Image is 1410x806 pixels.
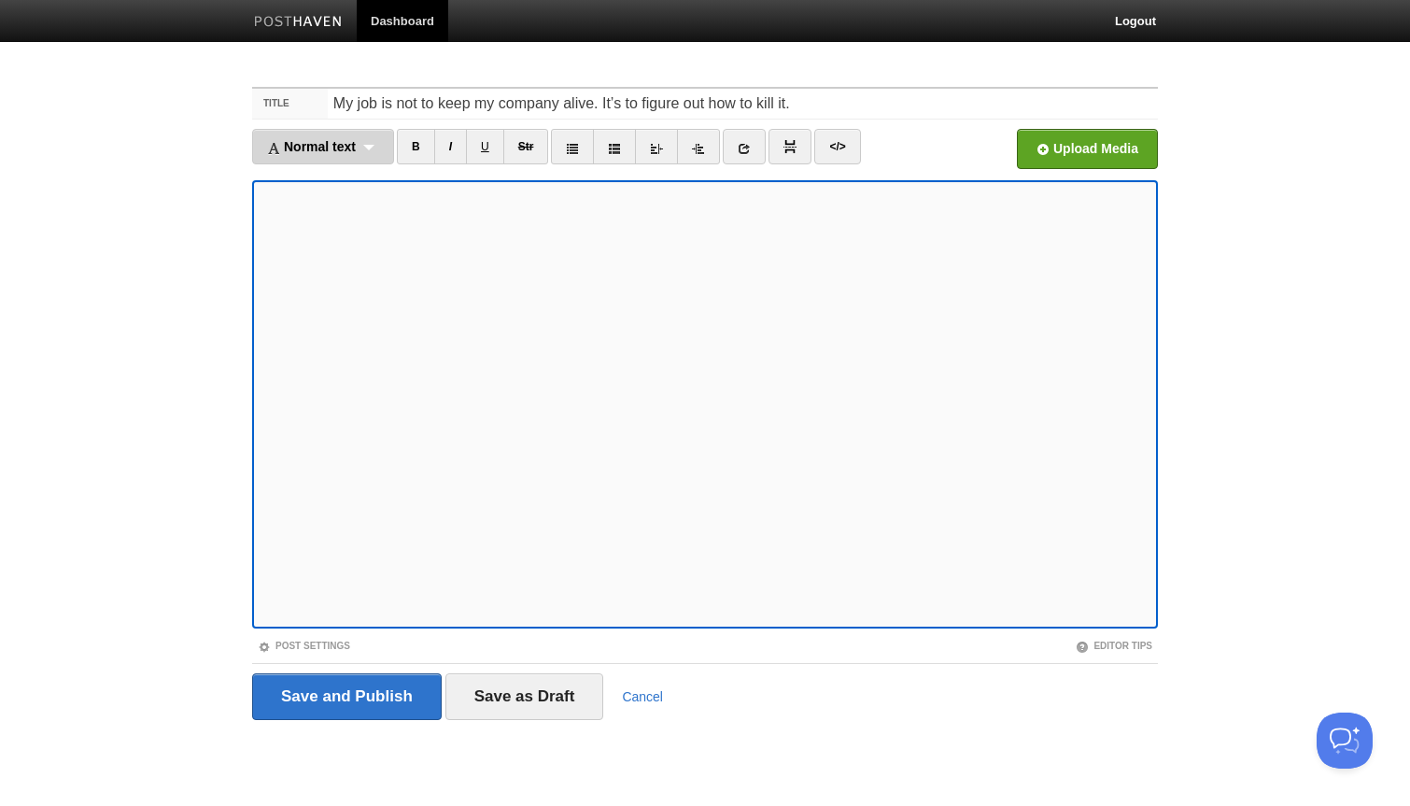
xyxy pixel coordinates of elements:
a: I [434,129,467,164]
del: Str [518,140,534,153]
input: Save as Draft [445,673,604,720]
a: B [397,129,435,164]
a: Editor Tips [1076,641,1152,651]
a: Str [503,129,549,164]
iframe: Help Scout Beacon - Open [1317,713,1373,769]
a: U [466,129,504,164]
a: </> [814,129,860,164]
a: Post Settings [258,641,350,651]
input: Save and Publish [252,673,442,720]
a: Cancel [622,689,663,704]
label: Title [252,89,328,119]
span: Normal text [267,139,356,154]
img: Posthaven-bar [254,16,343,30]
img: pagebreak-icon.png [783,140,797,153]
